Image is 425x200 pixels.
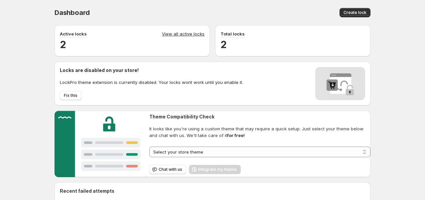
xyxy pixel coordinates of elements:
p: Total locks [220,31,245,37]
strong: for free! [227,133,245,138]
a: View all active locks [162,31,205,38]
h2: 2 [220,38,365,51]
span: Fix this [64,93,77,98]
button: Create lock [340,8,370,17]
span: Create lock [344,10,366,15]
h2: Theme Compatibility Check [149,113,370,120]
h2: Recent failed attempts [60,188,114,194]
span: Chat with us [159,167,182,172]
p: Active locks [60,31,87,37]
h2: 2 [60,38,205,51]
img: Customer support [55,111,147,177]
span: It looks like you're using a custom theme that may require a quick setup. Just select your theme ... [149,125,370,139]
p: LockPro theme extension is currently disabled. Your locks wont work until you enable it. [60,79,243,86]
button: Fix this [60,91,81,100]
span: Dashboard [55,9,90,17]
button: Chat with us [149,165,186,174]
img: Locks disabled [315,67,365,100]
h2: Locks are disabled on your store! [60,67,243,74]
